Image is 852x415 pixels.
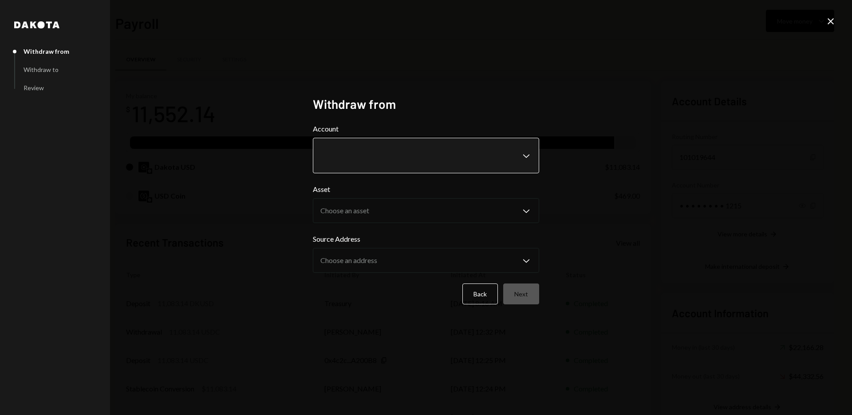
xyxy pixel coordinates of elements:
[313,198,539,223] button: Asset
[313,138,539,173] button: Account
[24,48,69,55] div: Withdraw from
[313,124,539,134] label: Account
[313,248,539,273] button: Source Address
[313,184,539,195] label: Asset
[313,96,539,113] h2: Withdraw from
[462,283,498,304] button: Back
[313,234,539,244] label: Source Address
[24,66,59,73] div: Withdraw to
[24,84,44,92] div: Review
